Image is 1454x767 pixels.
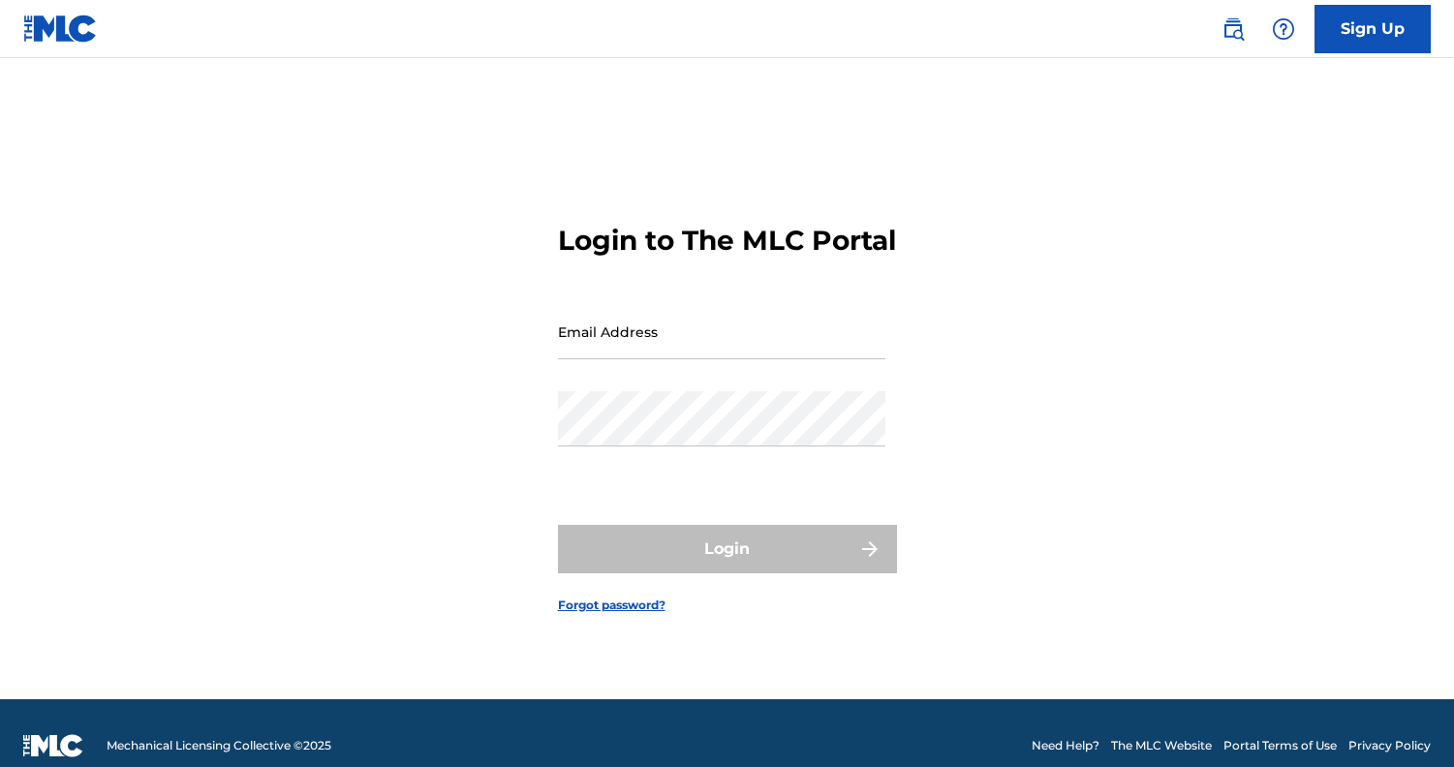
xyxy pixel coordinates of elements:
[1032,737,1099,754] a: Need Help?
[1272,17,1295,41] img: help
[1348,737,1431,754] a: Privacy Policy
[1111,737,1212,754] a: The MLC Website
[23,734,83,757] img: logo
[107,737,331,754] span: Mechanical Licensing Collective © 2025
[1315,5,1431,53] a: Sign Up
[1222,17,1245,41] img: search
[1264,10,1303,48] div: Help
[23,15,98,43] img: MLC Logo
[1214,10,1253,48] a: Public Search
[558,224,896,258] h3: Login to The MLC Portal
[558,597,665,614] a: Forgot password?
[1223,737,1337,754] a: Portal Terms of Use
